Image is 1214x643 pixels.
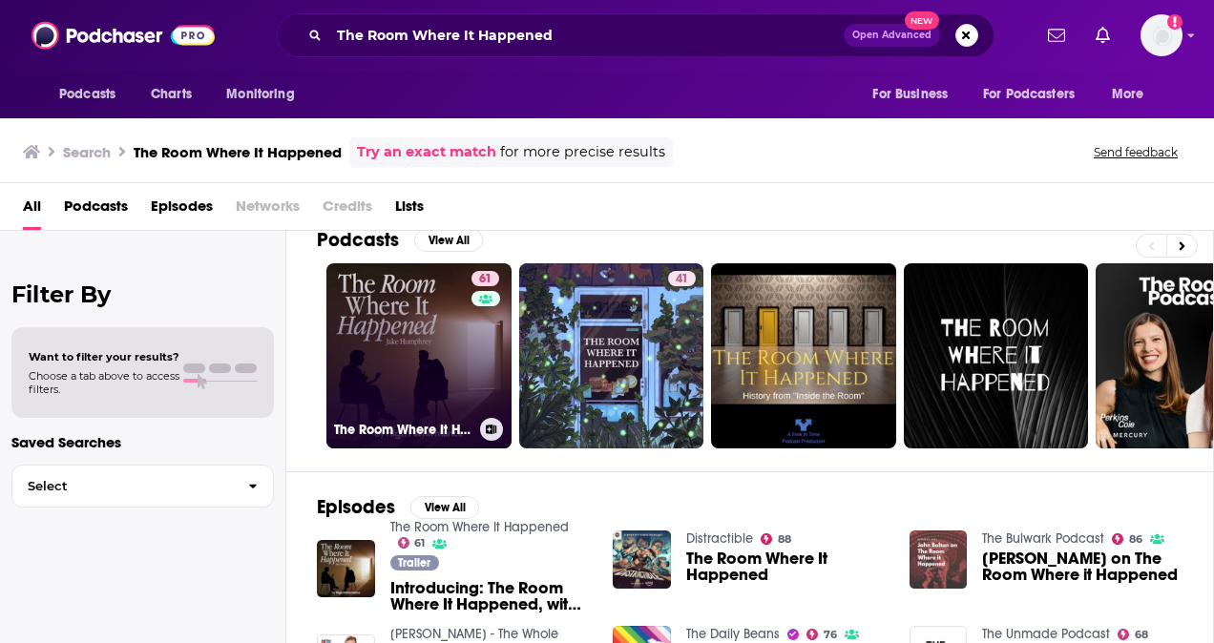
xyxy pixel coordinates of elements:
button: open menu [1099,76,1168,113]
span: 76 [824,631,837,639]
span: Choose a tab above to access filters. [29,369,179,396]
span: Want to filter your results? [29,350,179,363]
span: 86 [1129,535,1142,544]
h3: Search [63,143,111,161]
h3: The Room Where It Happened [334,422,472,438]
span: Introducing: The Room Where It Happened, with [PERSON_NAME] [390,580,591,612]
a: Charts [138,76,203,113]
span: Trailer [398,557,430,569]
a: 61The Room Where It Happened [326,263,512,448]
span: Open Advanced [852,31,931,40]
a: EpisodesView All [317,495,479,519]
svg: Add a profile image [1167,14,1183,30]
span: 61 [479,270,492,289]
span: for more precise results [500,141,665,163]
button: Select [11,465,274,508]
button: Send feedback [1088,144,1183,160]
h3: The Room Where It Happened [134,143,342,161]
span: 88 [778,535,791,544]
a: Lists [395,191,424,230]
a: The Room Where It Happened [390,519,569,535]
a: 41 [668,271,696,286]
a: John Bolton on The Room Where it Happened [982,550,1183,583]
a: 88 [761,533,791,545]
button: View All [414,229,483,252]
button: open menu [859,76,972,113]
img: User Profile [1141,14,1183,56]
h2: Episodes [317,495,395,519]
span: Monitoring [226,81,294,108]
span: Credits [323,191,372,230]
a: PodcastsView All [317,228,483,252]
a: Introducing: The Room Where It Happened, with Jake Humphrey [390,580,591,612]
a: 41 [519,263,704,448]
p: Saved Searches [11,433,274,451]
span: More [1112,81,1144,108]
img: The Room Where It Happened [613,530,671,589]
span: Logged in as BrunswickDigital [1141,14,1183,56]
a: The Daily Beans [686,626,780,642]
button: View All [410,496,479,519]
input: Search podcasts, credits, & more... [329,20,844,51]
a: The Room Where It Happened [686,550,887,583]
a: The Unmade Podcast [982,626,1110,642]
span: For Podcasters [983,81,1075,108]
img: John Bolton on The Room Where it Happened [910,530,968,589]
button: open menu [213,76,319,113]
img: Introducing: The Room Where It Happened, with Jake Humphrey [317,540,375,598]
button: Open AdvancedNew [844,24,940,47]
button: open menu [46,76,140,113]
a: Episodes [151,191,213,230]
a: 61 [398,537,426,549]
span: Podcasts [59,81,115,108]
h2: Podcasts [317,228,399,252]
a: 68 [1118,629,1148,640]
button: open menu [971,76,1102,113]
a: 76 [806,629,837,640]
a: 61 [471,271,499,286]
div: Search podcasts, credits, & more... [277,13,994,57]
a: Distractible [686,530,753,547]
span: 68 [1135,631,1148,639]
a: Try an exact match [357,141,496,163]
a: Show notifications dropdown [1040,19,1073,52]
span: For Business [872,81,948,108]
a: Podcasts [64,191,128,230]
span: 41 [676,270,688,289]
a: The Bulwark Podcast [982,530,1104,547]
a: 86 [1112,533,1142,545]
span: Select [12,480,233,492]
a: Show notifications dropdown [1088,19,1118,52]
h2: Filter By [11,280,274,308]
span: [PERSON_NAME] on The Room Where it Happened [982,550,1183,583]
span: Networks [236,191,300,230]
a: All [23,191,41,230]
button: Show profile menu [1141,14,1183,56]
span: 61 [414,539,425,548]
img: Podchaser - Follow, Share and Rate Podcasts [31,17,215,53]
span: New [905,11,939,30]
span: Charts [151,81,192,108]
